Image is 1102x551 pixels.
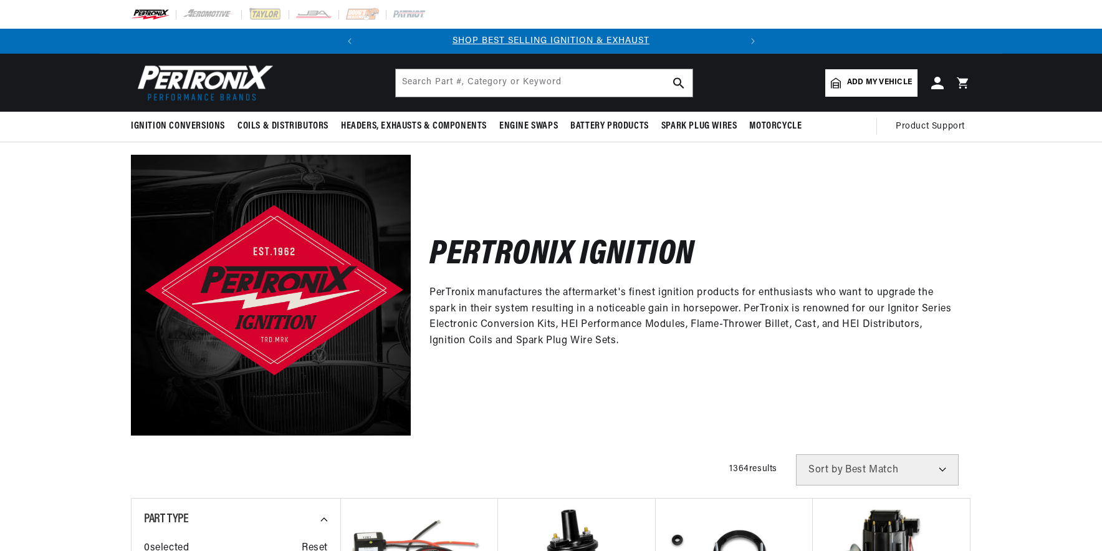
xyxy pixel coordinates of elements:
summary: Product Support [896,112,971,142]
summary: Coils & Distributors [231,112,335,141]
span: Coils & Distributors [237,120,328,133]
summary: Engine Swaps [493,112,564,141]
div: Announcement [362,34,740,48]
span: Motorcycle [749,120,802,133]
p: PerTronix manufactures the aftermarket's finest ignition products for enthusiasts who want to upg... [429,285,952,349]
button: search button [665,69,692,97]
img: Pertronix Ignition [131,155,411,435]
img: Pertronix [131,61,274,104]
span: Headers, Exhausts & Components [341,120,487,133]
span: Ignition Conversions [131,120,225,133]
select: Sort by [796,454,959,485]
button: Translation missing: en.sections.announcements.next_announcement [740,29,765,54]
span: 1364 results [729,464,777,474]
span: Sort by [808,465,843,475]
h2: Pertronix Ignition [429,241,694,270]
span: Part Type [144,513,188,525]
slideshow-component: Translation missing: en.sections.announcements.announcement_bar [100,29,1002,54]
span: Spark Plug Wires [661,120,737,133]
summary: Motorcycle [743,112,808,141]
summary: Battery Products [564,112,655,141]
a: Add my vehicle [825,69,918,97]
span: Engine Swaps [499,120,558,133]
span: Product Support [896,120,965,134]
span: Add my vehicle [847,77,912,89]
div: 1 of 2 [362,34,740,48]
summary: Ignition Conversions [131,112,231,141]
button: Translation missing: en.sections.announcements.previous_announcement [337,29,362,54]
a: SHOP BEST SELLING IGNITION & EXHAUST [453,36,649,46]
summary: Headers, Exhausts & Components [335,112,493,141]
span: Battery Products [570,120,649,133]
summary: Spark Plug Wires [655,112,744,141]
input: Search Part #, Category or Keyword [396,69,692,97]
